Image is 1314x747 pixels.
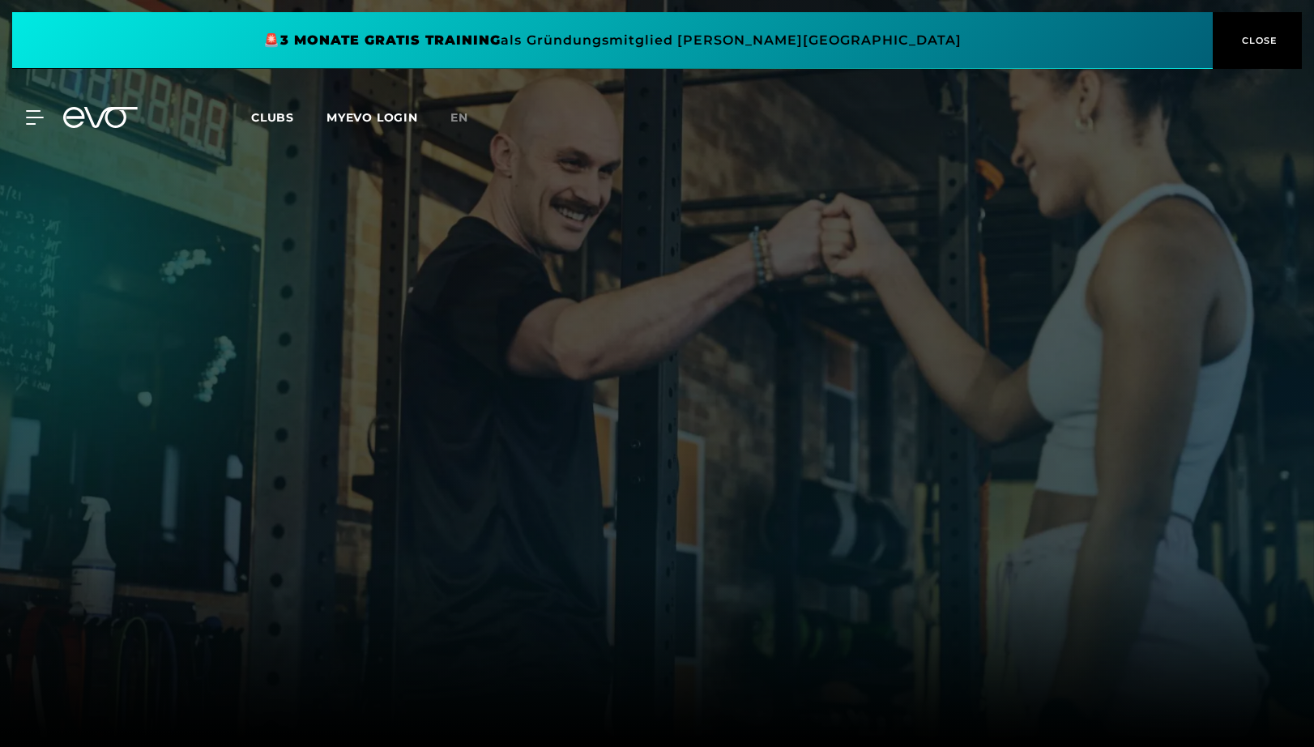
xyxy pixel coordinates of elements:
[1238,33,1278,48] span: CLOSE
[1213,12,1302,69] button: CLOSE
[450,109,488,127] a: en
[251,109,326,125] a: Clubs
[251,110,294,125] span: Clubs
[326,110,418,125] a: MYEVO LOGIN
[450,110,468,125] span: en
